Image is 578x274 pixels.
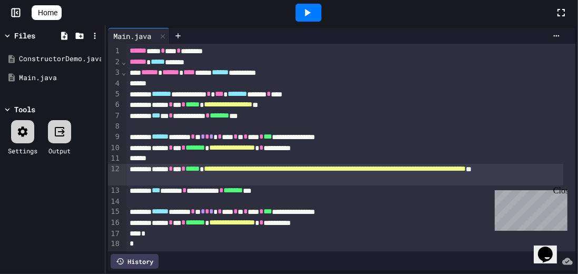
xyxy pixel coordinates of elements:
div: 17 [108,229,121,239]
div: Tools [14,104,35,115]
div: Main.java [108,28,170,44]
div: Main.java [19,73,101,83]
div: 12 [108,164,121,185]
div: 4 [108,79,121,89]
div: 2 [108,57,121,68]
div: 9 [108,132,121,143]
div: Chat with us now!Close [4,4,73,67]
div: 15 [108,207,121,218]
div: 16 [108,218,121,229]
div: ConstructorDemo.java [19,54,101,64]
div: 14 [108,197,121,207]
div: 8 [108,121,121,132]
div: 13 [108,185,121,197]
div: Main.java [108,31,156,42]
div: 6 [108,100,121,111]
span: Home [38,7,57,18]
div: 3 [108,67,121,79]
iframe: chat widget [491,186,567,231]
a: Home [32,5,62,20]
div: 5 [108,89,121,100]
div: Output [48,146,71,155]
div: History [111,254,159,269]
iframe: chat widget [534,232,567,263]
div: 10 [108,143,121,154]
div: 1 [108,46,121,57]
span: Fold line [121,57,126,66]
div: Files [14,30,35,41]
div: 7 [108,111,121,122]
div: Settings [8,146,37,155]
div: 18 [108,239,121,249]
span: Fold line [121,68,126,76]
div: 11 [108,153,121,164]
